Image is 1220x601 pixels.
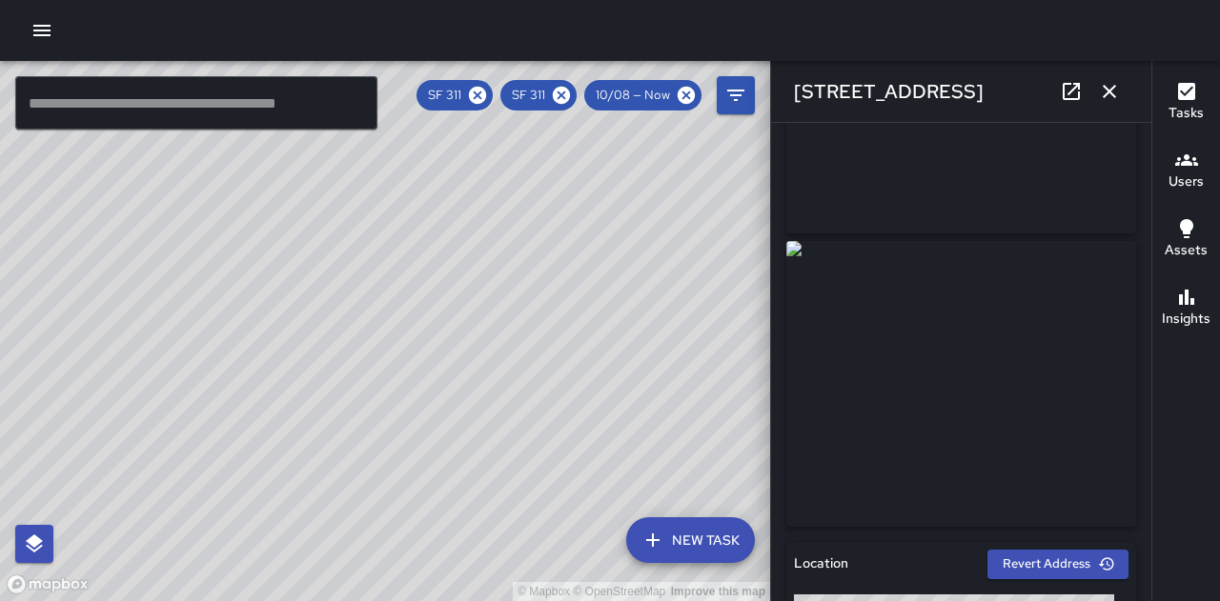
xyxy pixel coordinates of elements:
[500,80,577,110] div: SF 311
[1162,309,1210,330] h6: Insights
[1152,137,1220,206] button: Users
[584,80,701,110] div: 10/08 — Now
[500,86,557,105] span: SF 311
[626,517,755,563] button: New Task
[794,553,848,574] h6: Location
[987,550,1128,579] button: Revert Address
[1165,240,1208,261] h6: Assets
[417,86,473,105] span: SF 311
[1169,171,1204,192] h6: Users
[1152,69,1220,137] button: Tasks
[584,86,681,105] span: 10/08 — Now
[717,76,755,114] button: Filters
[417,80,493,110] div: SF 311
[1152,206,1220,274] button: Assets
[1152,274,1220,343] button: Insights
[1169,103,1204,124] h6: Tasks
[786,241,1136,527] img: request_images%2F6c3cf690-a457-11f0-aec8-9f0f7b8f1c63
[794,76,984,107] h6: [STREET_ADDRESS]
